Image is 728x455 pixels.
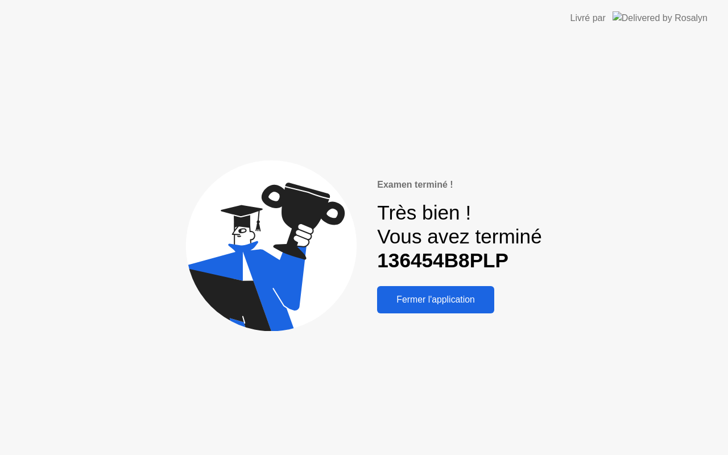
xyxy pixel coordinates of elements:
[377,201,541,273] div: Très bien ! Vous avez terminé
[377,249,508,271] b: 136454B8PLP
[613,11,708,24] img: Delivered by Rosalyn
[377,178,541,192] div: Examen terminé !
[377,286,494,313] button: Fermer l'application
[570,11,606,25] div: Livré par
[380,295,491,305] div: Fermer l'application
